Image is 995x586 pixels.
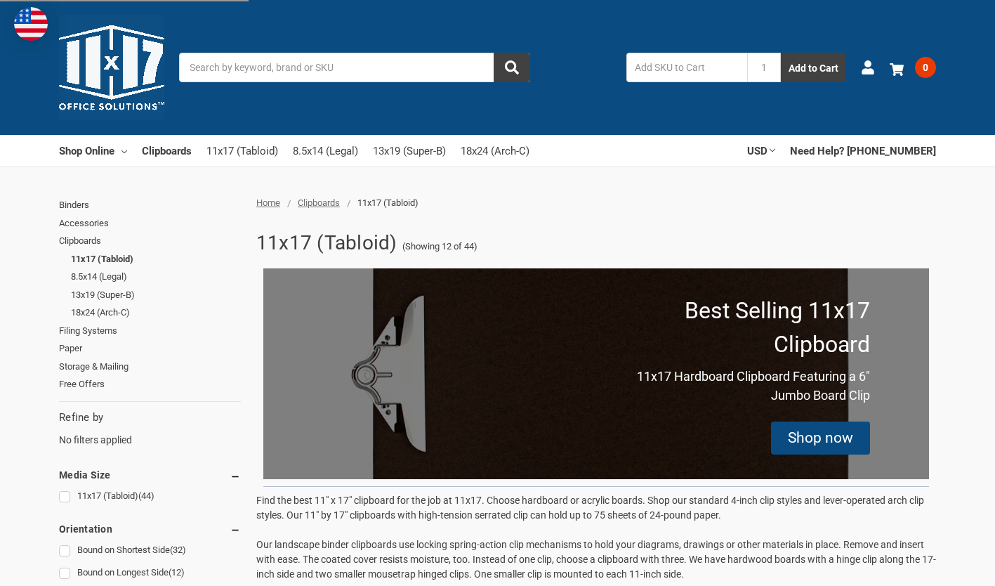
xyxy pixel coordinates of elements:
[206,136,278,167] a: 11x17 (Tabloid)
[59,358,241,376] a: Storage & Mailing
[357,197,419,208] span: 11x17 (Tabloid)
[59,339,241,358] a: Paper
[71,286,241,304] a: 13x19 (Super-B)
[59,487,241,506] a: 11x17 (Tabloid)
[596,367,870,405] p: 11x17 Hardboard Clipboard Featuring a 6" Jumbo Board Clip
[71,304,241,322] a: 18x24 (Arch-C)
[256,495,924,521] span: Find the best 11" x 17" clipboard for the job at 11x17. Choose hardboard or acrylic boards. Shop ...
[596,294,870,361] p: Best Selling 11x17 Clipboard
[788,427,853,450] div: Shop now
[781,53,846,82] button: Add to Cart
[59,410,241,448] div: No filters applied
[298,197,340,208] a: Clipboards
[373,136,446,167] a: 13x19 (Super-B)
[71,268,241,286] a: 8.5x14 (Legal)
[169,567,185,578] span: (12)
[59,375,241,393] a: Free Offers
[59,214,241,233] a: Accessories
[59,467,241,483] h5: Media Size
[59,15,164,120] img: 11x17.com
[461,136,529,167] a: 18x24 (Arch-C)
[626,53,747,82] input: Add SKU to Cart
[915,57,936,78] span: 0
[59,541,241,560] a: Bound on Shortest Side
[59,521,241,538] h5: Orientation
[59,564,241,582] a: Bound on Longest Side
[170,545,186,555] span: (32)
[256,225,397,261] h1: 11x17 (Tabloid)
[747,135,775,166] a: USD
[293,136,358,167] a: 8.5x14 (Legal)
[771,422,870,455] div: Shop now
[890,49,936,86] a: 0
[14,7,48,41] img: duty and tax information for United States
[59,196,241,214] a: Binders
[402,240,477,254] span: (Showing 12 of 44)
[59,135,127,166] a: Shop Online
[138,490,154,501] span: (44)
[256,197,280,208] a: Home
[59,410,241,426] h5: Refine by
[179,53,530,82] input: Search by keyword, brand or SKU
[790,135,936,166] a: Need Help? [PHONE_NUMBER]
[59,232,241,250] a: Clipboards
[71,250,241,268] a: 11x17 (Tabloid)
[256,539,936,580] span: Our landscape binder clipboards use locking spring-action clip mechanisms to hold your diagrams, ...
[59,322,241,340] a: Filing Systems
[142,135,192,166] a: Clipboards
